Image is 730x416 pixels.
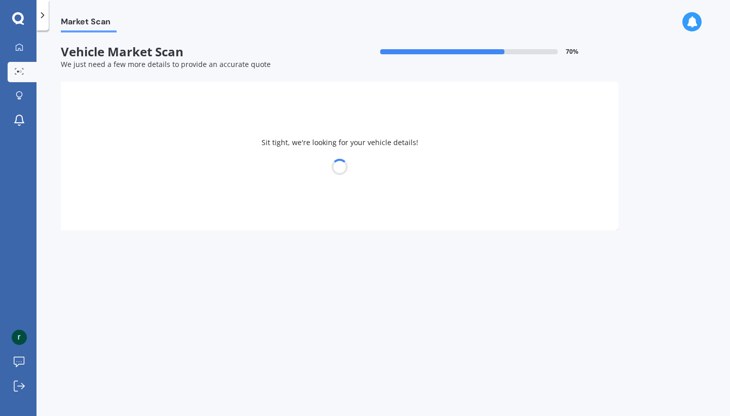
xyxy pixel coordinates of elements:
div: Sit tight, we're looking for your vehicle details! [61,82,618,230]
span: Market Scan [61,17,117,30]
span: We just need a few more details to provide an accurate quote [61,59,271,69]
span: 70 % [566,48,578,55]
img: ACg8ocIcDXJY34w5j9YxFGgFgIs1JpP-lqcfEq26ZXfOuwlbgkg4cA=s96-c [12,330,27,345]
span: Vehicle Market Scan [61,45,340,59]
